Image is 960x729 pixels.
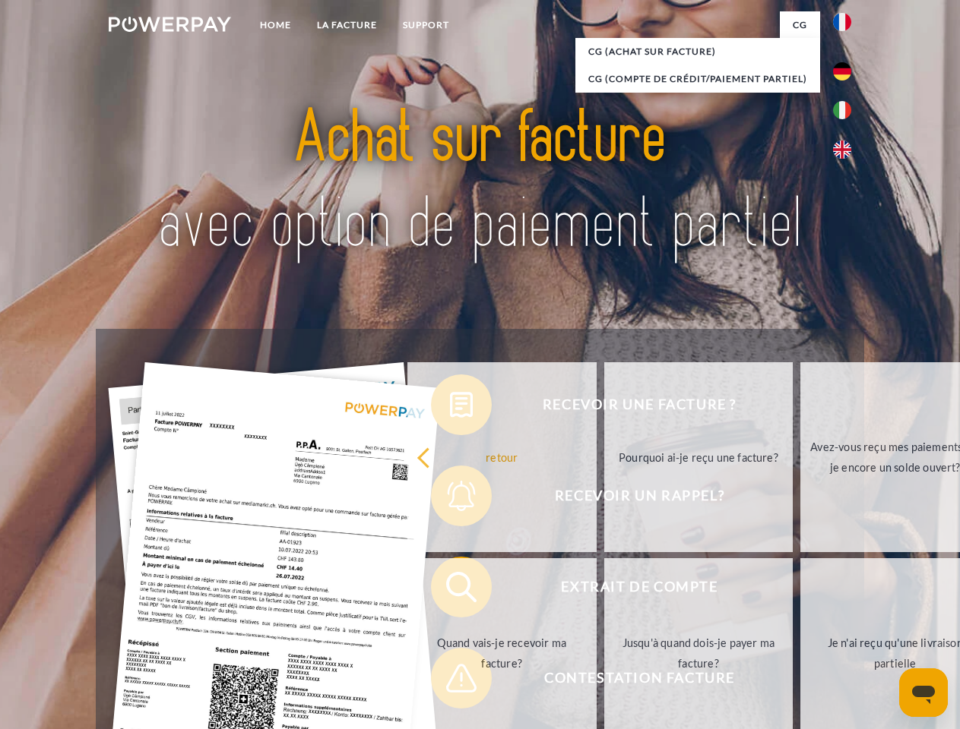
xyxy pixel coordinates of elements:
img: de [833,62,851,80]
a: CG [780,11,820,39]
a: CG (Compte de crédit/paiement partiel) [575,65,820,93]
img: logo-powerpay-white.svg [109,17,231,32]
a: Support [390,11,462,39]
img: en [833,140,851,159]
div: Jusqu'à quand dois-je payer ma facture? [613,633,784,674]
a: Home [247,11,304,39]
iframe: Bouton de lancement de la fenêtre de messagerie [899,668,948,717]
div: Quand vais-je recevoir ma facture? [417,633,588,674]
img: it [833,101,851,119]
a: CG (achat sur facture) [575,38,820,65]
img: title-powerpay_fr.svg [145,73,815,291]
div: Pourquoi ai-je reçu une facture? [613,447,784,467]
img: fr [833,13,851,31]
div: retour [417,447,588,467]
a: LA FACTURE [304,11,390,39]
